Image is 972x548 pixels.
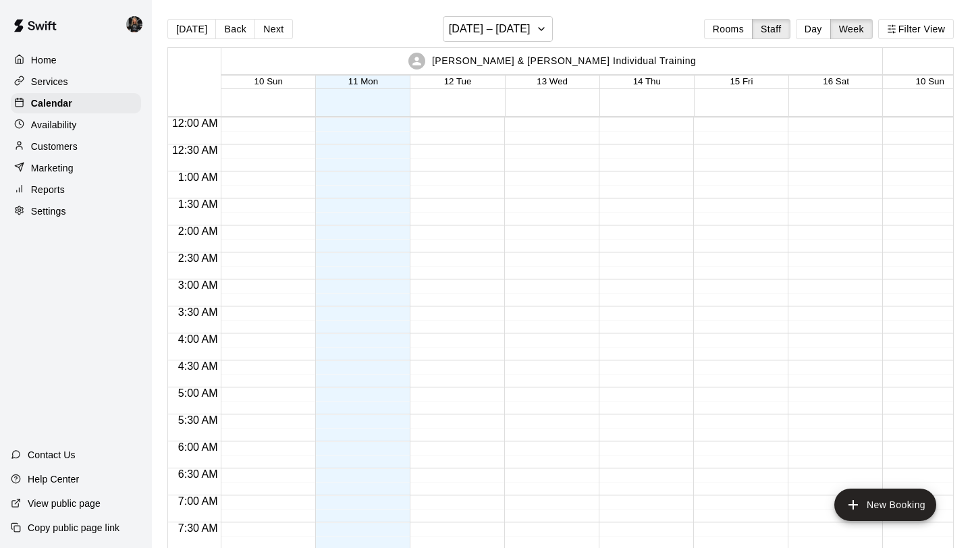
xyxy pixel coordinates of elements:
span: 5:30 AM [175,414,221,426]
button: add [834,489,936,521]
span: 1:00 AM [175,171,221,183]
span: 6:30 AM [175,468,221,480]
button: 10 Sun [254,76,283,86]
button: 11 Mon [348,76,378,86]
p: Marketing [31,161,74,175]
p: View public page [28,497,101,510]
button: 15 Fri [730,76,753,86]
button: Week [830,19,873,39]
span: 2:00 AM [175,225,221,237]
button: Staff [752,19,790,39]
p: Customers [31,140,78,153]
a: Settings [11,201,141,221]
a: Services [11,72,141,92]
p: Calendar [31,97,72,110]
span: 6:00 AM [175,441,221,453]
p: Help Center [28,472,79,486]
span: 12:30 AM [169,144,221,156]
span: 3:30 AM [175,306,221,318]
div: Lauren Acker [124,11,152,38]
span: 7:00 AM [175,495,221,507]
button: 12 Tue [444,76,472,86]
p: Availability [31,118,77,132]
a: Home [11,50,141,70]
p: Reports [31,183,65,196]
a: Availability [11,115,141,135]
button: Rooms [704,19,753,39]
p: Home [31,53,57,67]
a: Customers [11,136,141,157]
a: Marketing [11,158,141,178]
button: Next [254,19,292,39]
span: 1:30 AM [175,198,221,210]
span: 4:30 AM [175,360,221,372]
p: Settings [31,204,66,218]
button: 10 Sun [916,76,944,86]
span: 4:00 AM [175,333,221,345]
button: Back [215,19,255,39]
button: Day [796,19,831,39]
img: Lauren Acker [126,16,142,32]
a: Reports [11,180,141,200]
span: 5:00 AM [175,387,221,399]
p: Copy public page link [28,521,119,535]
button: Filter View [878,19,954,39]
h6: [DATE] – [DATE] [449,20,531,38]
button: [DATE] [167,19,216,39]
p: [PERSON_NAME] & [PERSON_NAME] Individual Training [432,54,697,68]
p: Contact Us [28,448,76,462]
button: [DATE] – [DATE] [443,16,553,42]
span: 2:30 AM [175,252,221,264]
button: 16 Sat [823,76,849,86]
a: Calendar [11,93,141,113]
button: 13 Wed [537,76,568,86]
span: 12:00 AM [169,117,221,129]
span: 7:30 AM [175,522,221,534]
p: Services [31,75,68,88]
span: 3:00 AM [175,279,221,291]
button: 14 Thu [633,76,661,86]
